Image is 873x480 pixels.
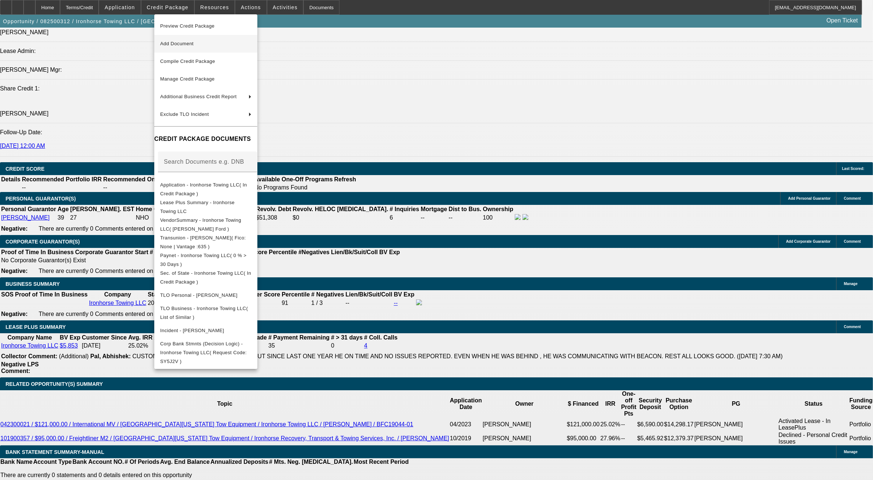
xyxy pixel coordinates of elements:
mat-label: Search Documents e.g. DNB [164,158,244,164]
button: VendorSummary - Ironhorse Towing LLC( Ken Grody Ford ) [154,216,257,233]
span: Additional Business Credit Report [160,94,237,99]
button: Lease Plus Summary - Ironhorse Towing LLC [154,198,257,216]
span: Add Document [160,41,194,46]
button: TLO Business - Ironhorse Towing LLC( List of Similar ) [154,304,257,321]
span: Compile Credit Package [160,58,215,64]
span: Preview Credit Package [160,23,215,29]
span: Application - Ironhorse Towing LLC( In Credit Package ) [160,182,247,196]
button: Incident - Tarin, Edgar [154,321,257,339]
span: Sec. of State - Ironhorse Towing LLC( In Credit Package ) [160,270,251,284]
button: Sec. of State - Ironhorse Towing LLC( In Credit Package ) [154,269,257,286]
span: TLO Business - Ironhorse Towing LLC( List of Similar ) [160,305,248,320]
button: Paynet - Ironhorse Towing LLC( 0 % > 30 Days ) [154,251,257,269]
span: Lease Plus Summary - Ironhorse Towing LLC [160,199,235,214]
span: Manage Credit Package [160,76,215,82]
span: Exclude TLO Incident [160,111,209,117]
span: Corp Bank Stmnts (Decision Logic) - Ironhorse Towing LLC( Request Code: SY5J2V ) [160,341,247,364]
h4: CREDIT PACKAGE DOCUMENTS [154,135,257,143]
button: Transunion - Tarin, Edgar( Fico: None | Vantage :635 ) [154,233,257,251]
span: VendorSummary - Ironhorse Towing LLC( [PERSON_NAME] Ford ) [160,217,241,231]
span: Paynet - Ironhorse Towing LLC( 0 % > 30 Days ) [160,252,246,267]
span: Transunion - [PERSON_NAME]( Fico: None | Vantage :635 ) [160,235,246,249]
span: TLO Personal - [PERSON_NAME] [160,292,237,298]
button: TLO Personal - Tarin, Edgar [154,286,257,304]
button: Application - Ironhorse Towing LLC( In Credit Package ) [154,180,257,198]
button: Corp Bank Stmnts (Decision Logic) - Ironhorse Towing LLC( Request Code: SY5J2V ) [154,339,257,366]
span: Incident - [PERSON_NAME] [160,327,224,333]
